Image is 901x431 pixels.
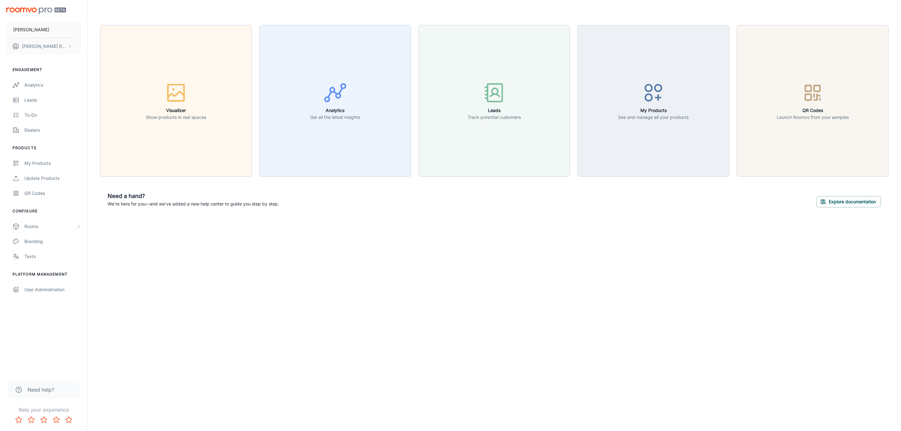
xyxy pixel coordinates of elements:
h6: Leads [468,107,521,114]
div: Update Products [24,175,81,182]
a: AnalyticsGet all the latest insights [259,97,411,104]
h6: Visualizer [146,107,206,114]
button: AnalyticsGet all the latest insights [259,25,411,177]
div: Dealers [24,127,81,134]
p: See and manage all your products [618,114,689,121]
button: Explore documentation [816,196,881,207]
button: [PERSON_NAME] Redfield [6,38,81,54]
p: [PERSON_NAME] [13,26,49,33]
div: My Products [24,160,81,167]
a: Explore documentation [816,198,881,204]
button: QR CodesLaunch Roomvo from your samples [737,25,888,177]
p: Get all the latest insights [310,114,360,121]
div: Leads [24,97,81,104]
div: To-do [24,112,81,119]
a: My ProductsSee and manage all your products [578,97,729,104]
button: VisualizerShow products in real spaces [100,25,252,177]
p: [PERSON_NAME] Redfield [22,43,66,50]
img: Roomvo PRO Beta [6,8,66,14]
button: LeadsTrack potential customers [419,25,570,177]
p: Launch Roomvo from your samples [777,114,849,121]
p: Show products in real spaces [146,114,206,121]
h6: My Products [618,107,689,114]
button: [PERSON_NAME] [6,22,81,38]
div: QR Codes [24,190,81,197]
h6: Analytics [310,107,360,114]
div: Analytics [24,82,81,89]
button: My ProductsSee and manage all your products [578,25,729,177]
div: Branding [24,238,81,245]
p: Track potential customers [468,114,521,121]
h6: QR Codes [777,107,849,114]
p: We're here for you—and we've added a new help center to guide you step by step. [108,200,279,207]
a: QR CodesLaunch Roomvo from your samples [737,97,888,104]
h6: Need a hand? [108,192,279,200]
a: LeadsTrack potential customers [419,97,570,104]
div: Rooms [24,223,76,230]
